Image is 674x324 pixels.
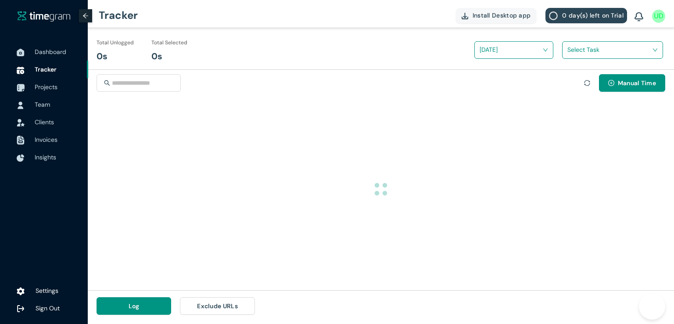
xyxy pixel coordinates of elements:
span: plus-circle [608,80,614,87]
img: UserIcon [17,101,25,109]
span: Tracker [35,65,57,73]
img: InvoiceIcon [17,119,25,126]
button: Exclude URLs [180,297,255,315]
span: sync [584,80,590,86]
img: UserIcon [652,10,665,23]
span: Install Desktop app [473,11,531,20]
h1: 0s [151,50,162,63]
iframe: Toggle Customer Support [639,293,665,320]
img: BellIcon [635,12,643,22]
span: Projects [35,83,57,91]
h1: Total Unlogged [97,39,134,47]
h1: Tracker [99,2,138,29]
button: 0 day(s) left on Trial [545,8,627,23]
span: Team [35,101,50,108]
img: logOut.ca60ddd252d7bab9102ea2608abe0238.svg [17,305,25,313]
h1: 0s [97,50,108,63]
img: timegram [18,11,70,22]
button: plus-circleManual Time [599,74,665,92]
img: TimeTrackerIcon [17,66,25,74]
span: Invoices [35,136,57,144]
button: Log [97,297,171,315]
span: arrow-left [82,13,89,19]
img: InvoiceIcon [17,136,25,145]
span: 0 day(s) left on Trial [562,11,624,20]
img: ProjectIcon [17,84,25,92]
span: Insights [35,153,56,161]
img: DashboardIcon [17,49,25,57]
h1: Total Selected [151,39,187,47]
span: search [104,80,110,86]
img: settings.78e04af822cf15d41b38c81147b09f22.svg [17,287,25,296]
span: Sign Out [36,304,60,312]
span: Manual Time [618,78,656,88]
img: DownloadApp [462,13,468,19]
span: Dashboard [35,48,66,56]
span: Exclude URLs [197,301,238,311]
span: Settings [36,287,58,295]
span: Clients [35,118,54,126]
img: InsightsIcon [17,154,25,162]
button: Install Desktop app [455,8,537,23]
span: Log [129,301,140,311]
